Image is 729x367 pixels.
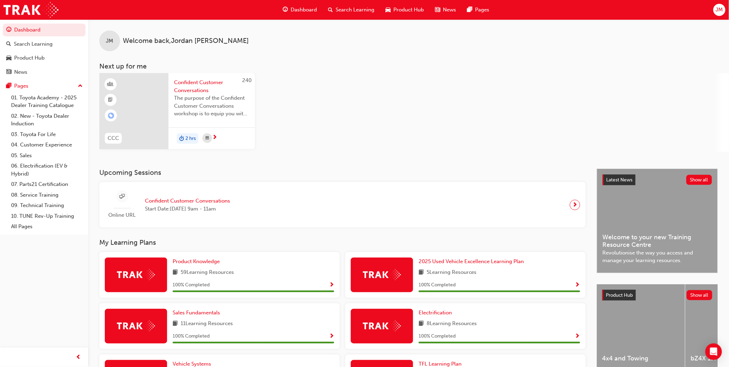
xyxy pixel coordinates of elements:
[329,333,334,340] span: Show Progress
[173,281,210,289] span: 100 % Completed
[380,3,429,17] a: car-iconProduct Hub
[3,52,85,64] a: Product Hub
[705,343,722,360] div: Open Intercom Messenger
[206,134,209,143] span: calendar-icon
[181,320,233,328] span: 11 Learning Resources
[212,135,217,141] span: next-icon
[123,37,249,45] span: Welcome back , Jordan [PERSON_NAME]
[117,321,155,331] img: Trak
[108,134,119,142] span: CCC
[105,211,139,219] span: Online URL
[8,129,85,140] a: 03. Toyota For Life
[607,177,633,183] span: Latest News
[173,310,220,316] span: Sales Fundamentals
[3,24,85,36] a: Dashboard
[99,169,586,177] h3: Upcoming Sessions
[185,135,196,143] span: 2 hrs
[8,179,85,190] a: 07. Parts21 Certification
[277,3,322,17] a: guage-iconDashboard
[106,37,113,45] span: JM
[173,332,210,340] span: 100 % Completed
[419,309,455,317] a: Electrification
[435,6,440,14] span: news-icon
[76,353,81,362] span: prev-icon
[6,69,11,75] span: news-icon
[322,3,380,17] a: search-iconSearch Learning
[329,282,334,288] span: Show Progress
[108,80,113,89] span: learningResourceType_INSTRUCTOR_LED-icon
[419,281,456,289] span: 100 % Completed
[181,268,234,277] span: 59 Learning Resources
[8,221,85,232] a: All Pages
[603,233,712,249] span: Welcome to your new Training Resource Centre
[99,73,255,149] a: 240CCCConfident Customer ConversationsThe purpose of the Confident Customer Conversations worksho...
[603,174,712,186] a: Latest NewsShow all
[328,6,333,14] span: search-icon
[291,6,317,14] span: Dashboard
[575,332,580,341] button: Show Progress
[419,258,527,266] a: 2025 Used Vehicle Excellence Learning Plan
[8,111,85,129] a: 02. New - Toyota Dealer Induction
[467,6,472,14] span: pages-icon
[145,205,230,213] span: Start Date: [DATE] 9am - 11am
[14,68,27,76] div: News
[475,6,489,14] span: Pages
[242,77,252,83] span: 240
[575,282,580,288] span: Show Progress
[14,82,28,90] div: Pages
[14,54,45,62] div: Product Hub
[3,66,85,79] a: News
[429,3,462,17] a: news-iconNews
[686,175,712,185] button: Show all
[3,80,85,92] button: Pages
[120,193,125,201] span: sessionType_ONLINE_URL-icon
[602,290,712,301] a: Product HubShow all
[419,268,424,277] span: book-icon
[8,92,85,111] a: 01. Toyota Academy - 2025 Dealer Training Catalogue
[6,55,11,61] span: car-icon
[363,321,401,331] img: Trak
[713,4,726,16] button: JM
[602,355,680,362] span: 4x4 and Towing
[78,82,83,91] span: up-icon
[3,22,85,80] button: DashboardSearch LearningProduct HubNews
[108,113,114,119] span: learningRecordVerb_ENROLL-icon
[6,27,11,33] span: guage-icon
[419,332,456,340] span: 100 % Completed
[8,190,85,200] a: 08. Service Training
[8,150,85,161] a: 05. Sales
[174,94,249,118] span: The purpose of the Confident Customer Conversations workshop is to equip you with tools to commun...
[105,188,580,222] a: Online URLConfident Customer ConversationsStart Date:[DATE] 9am - 11am
[3,38,85,51] a: Search Learning
[117,269,155,280] img: Trak
[606,292,633,298] span: Product Hub
[716,6,723,14] span: JM
[393,6,424,14] span: Product Hub
[329,332,334,341] button: Show Progress
[363,269,401,280] img: Trak
[173,361,211,367] span: Vehicle Systems
[573,200,578,210] span: next-icon
[385,6,391,14] span: car-icon
[173,258,220,265] span: Product Knowledge
[173,320,178,328] span: book-icon
[603,249,712,265] span: Revolutionise the way you access and manage your learning resources.
[3,2,58,18] img: Trak
[8,140,85,150] a: 04. Customer Experience
[462,3,495,17] a: pages-iconPages
[443,6,456,14] span: News
[427,268,477,277] span: 5 Learning Resources
[14,40,53,48] div: Search Learning
[88,62,729,70] h3: Next up for me
[108,96,113,105] span: booktick-icon
[283,6,288,14] span: guage-icon
[575,281,580,289] button: Show Progress
[8,200,85,211] a: 09. Technical Training
[145,197,230,205] span: Confident Customer Conversations
[419,310,452,316] span: Electrification
[427,320,477,328] span: 8 Learning Resources
[6,41,11,47] span: search-icon
[179,134,184,143] span: duration-icon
